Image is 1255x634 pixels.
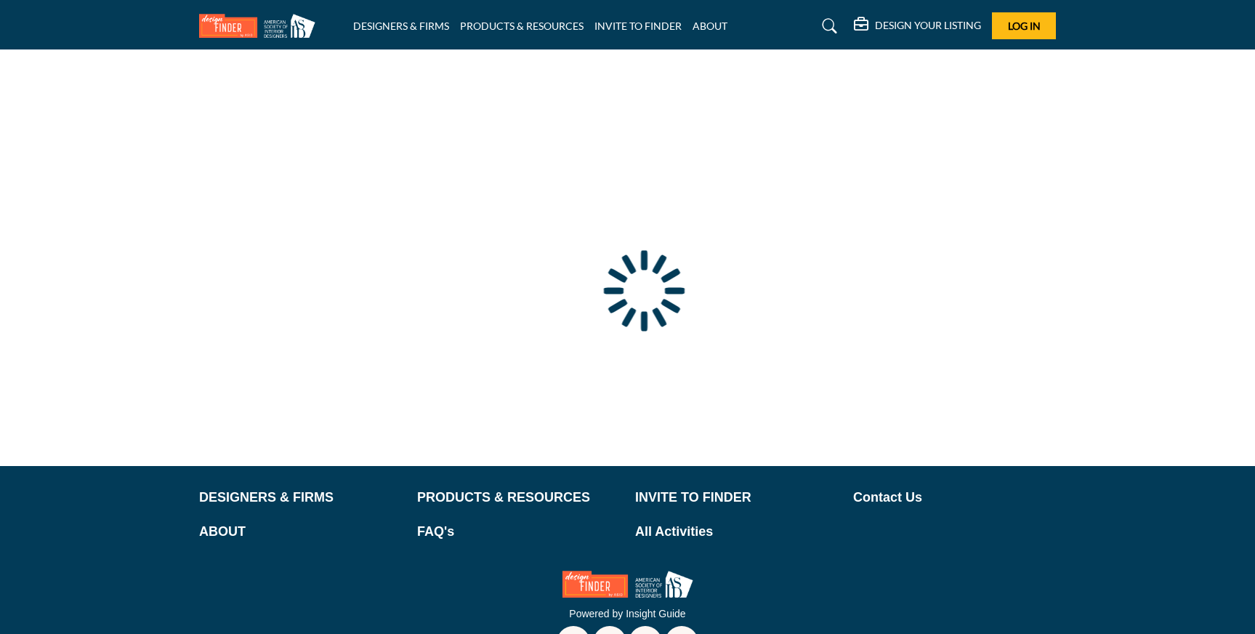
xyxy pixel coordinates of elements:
[992,12,1056,39] button: Log In
[594,20,682,32] a: INVITE TO FINDER
[199,488,402,507] a: DESIGNERS & FIRMS
[875,19,981,32] h5: DESIGN YOUR LISTING
[693,20,727,32] a: ABOUT
[417,522,620,542] a: FAQ's
[854,17,981,35] div: DESIGN YOUR LISTING
[635,522,838,542] a: All Activities
[199,522,402,542] a: ABOUT
[635,488,838,507] a: INVITE TO FINDER
[1008,20,1041,32] span: Log In
[569,608,685,619] a: Powered by Insight Guide
[808,15,847,38] a: Search
[853,488,1056,507] a: Contact Us
[199,14,323,38] img: Site Logo
[417,488,620,507] a: PRODUCTS & RESOURCES
[460,20,584,32] a: PRODUCTS & RESOURCES
[353,20,449,32] a: DESIGNERS & FIRMS
[562,571,693,598] img: No Site Logo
